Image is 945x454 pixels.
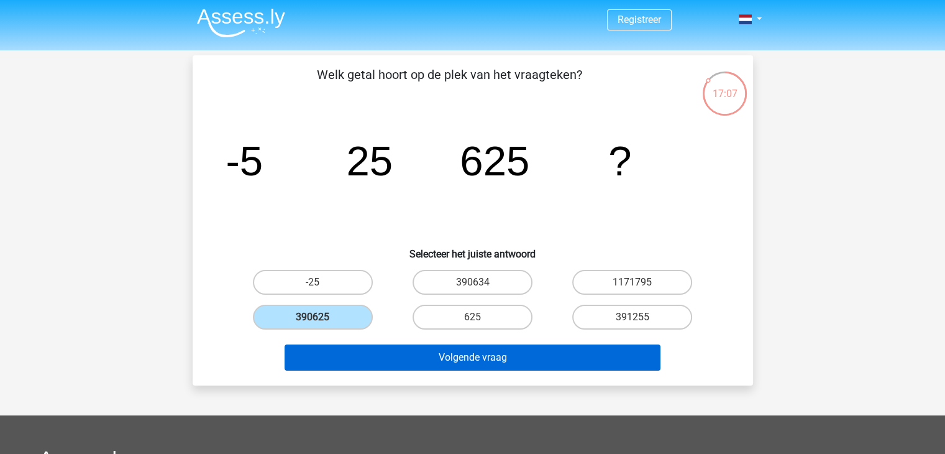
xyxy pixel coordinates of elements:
tspan: -5 [226,137,263,184]
button: Volgende vraag [285,345,660,371]
a: Registreer [618,14,661,25]
tspan: 625 [460,137,529,184]
label: 390625 [253,305,373,330]
p: Welk getal hoort op de plek van het vraagteken? [212,65,687,103]
div: 17:07 [701,70,748,101]
tspan: 25 [346,137,393,184]
label: 391255 [572,305,692,330]
label: 1171795 [572,270,692,295]
label: -25 [253,270,373,295]
img: Assessly [197,8,285,37]
tspan: ? [608,137,631,184]
h6: Selecteer het juiste antwoord [212,238,733,260]
label: 390634 [413,270,532,295]
label: 625 [413,305,532,330]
